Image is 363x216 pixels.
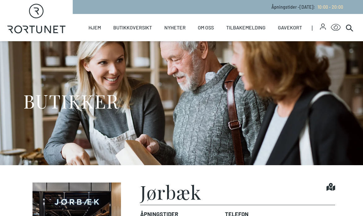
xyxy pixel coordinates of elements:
[89,14,101,41] a: Hjem
[198,14,214,41] a: Om oss
[140,183,201,201] h1: Jørbæk
[23,89,119,112] h1: BUTIKKER
[271,4,343,10] p: Åpningstider - [DATE] :
[113,14,152,41] a: Butikkoversikt
[331,23,341,33] button: Open Accessibility Menu
[312,14,320,41] span: |
[278,14,302,41] a: Gavekort
[318,4,343,10] span: 10:00 - 20:00
[315,4,343,10] a: 10:00 - 20:00
[226,14,266,41] a: Tilbakemelding
[164,14,186,41] a: Nyheter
